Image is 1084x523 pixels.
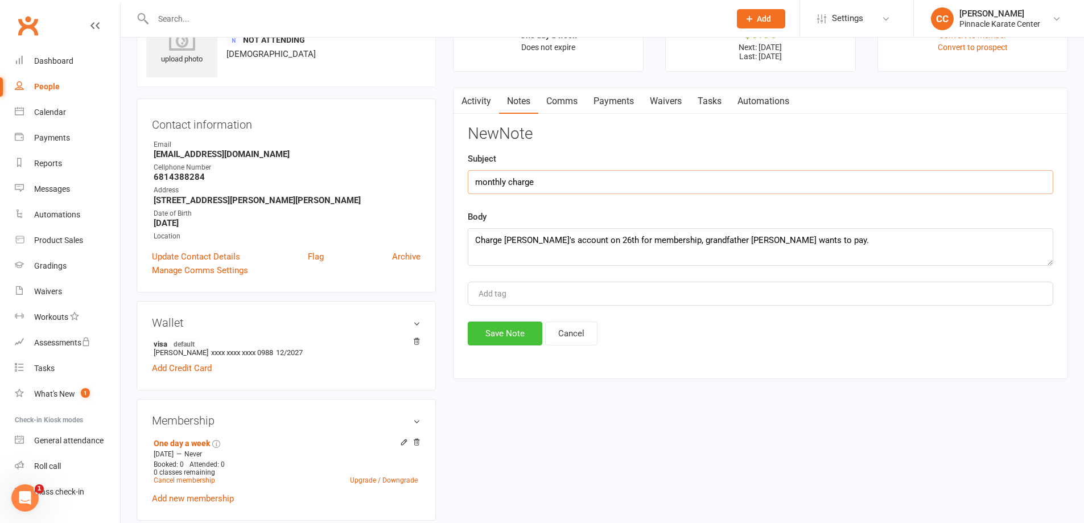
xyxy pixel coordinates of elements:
span: Add [757,14,771,23]
input: optional [468,170,1053,194]
div: Pinnacle Karate Center [959,19,1040,29]
div: Product Sales [34,236,83,245]
div: Email [154,139,421,150]
a: Assessments [15,330,120,356]
strong: 6814388284 [154,172,421,182]
a: Convert to prospect [938,43,1008,52]
div: What's New [34,389,75,398]
a: General attendance kiosk mode [15,428,120,454]
div: Messages [34,184,70,193]
div: Payments [34,133,70,142]
a: Calendar [15,100,120,125]
a: Archive [392,250,421,263]
h3: New Note [468,125,1053,143]
div: Address [154,185,421,196]
a: Workouts [15,304,120,330]
label: Subject [468,152,496,166]
a: Flag [308,250,324,263]
input: Add tag [477,287,517,300]
a: Cancel membership [154,476,215,484]
a: What's New1 [15,381,120,407]
a: Product Sales [15,228,120,253]
div: Roll call [34,462,61,471]
div: [PERSON_NAME] [959,9,1040,19]
a: Waivers [15,279,120,304]
div: Dashboard [34,56,73,65]
span: default [170,339,198,348]
h3: Contact information [152,114,421,131]
div: Waivers [34,287,62,296]
li: [PERSON_NAME] [152,337,421,359]
a: People [15,74,120,100]
div: Gradings [34,261,67,270]
a: Automations [729,88,797,114]
button: Cancel [545,322,597,345]
label: Body [468,210,487,224]
p: Next: [DATE] Last: [DATE] [676,43,845,61]
a: Messages [15,176,120,202]
span: Settings [832,6,863,31]
h3: Wallet [152,316,421,329]
span: Booked: 0 [154,460,184,468]
div: upload photo [146,28,217,65]
a: Reports [15,151,120,176]
a: Tasks [690,88,729,114]
a: Roll call [15,454,120,479]
div: Reports [34,159,62,168]
div: Automations [34,210,80,219]
span: [DEMOGRAPHIC_DATA] [226,49,316,59]
a: Class kiosk mode [15,479,120,505]
a: Tasks [15,356,120,381]
a: Notes [499,88,538,114]
a: Add Credit Card [152,361,212,375]
h3: Membership [152,414,421,427]
div: Assessments [34,338,90,347]
strong: visa [154,339,415,348]
span: Attended: 0 [189,460,225,468]
a: Payments [15,125,120,151]
div: Calendar [34,108,66,117]
span: [DATE] [154,450,174,458]
a: Gradings [15,253,120,279]
button: Add [737,9,785,28]
div: People [34,82,60,91]
span: Never [184,450,202,458]
div: CC [931,7,954,30]
a: Waivers [642,88,690,114]
span: Does not expire [521,43,575,52]
strong: [DATE] [154,218,421,228]
a: Automations [15,202,120,228]
div: General attendance [34,436,104,445]
span: 0 classes remaining [154,468,215,476]
a: Dashboard [15,48,120,74]
span: 1 [35,484,44,493]
a: Upgrade / Downgrade [350,476,418,484]
div: Workouts [34,312,68,322]
span: xxxx xxxx xxxx 0988 [211,348,273,357]
strong: [STREET_ADDRESS][PERSON_NAME][PERSON_NAME] [154,195,421,205]
a: Payments [586,88,642,114]
div: $0.00 [676,28,845,40]
div: Date of Birth [154,208,421,219]
input: Search... [150,11,722,27]
div: Class check-in [34,487,84,496]
iframe: Intercom live chat [11,484,39,512]
span: 12/2027 [276,348,303,357]
a: Add new membership [152,493,234,504]
div: — [151,450,421,459]
a: Update Contact Details [152,250,240,263]
div: Tasks [34,364,55,373]
a: Activity [454,88,499,114]
div: Cellphone Number [154,162,421,173]
strong: [EMAIL_ADDRESS][DOMAIN_NAME] [154,149,421,159]
a: Comms [538,88,586,114]
a: Manage Comms Settings [152,263,248,277]
textarea: Charge [PERSON_NAME]'s account on 26th for membership, grandfather [PERSON_NAME] wants to pay. [468,228,1053,266]
a: Clubworx [14,11,42,40]
div: Location [154,231,421,242]
a: One day a week [154,439,210,448]
span: 1 [81,388,90,398]
button: Save Note [468,322,542,345]
span: Not Attending [243,35,305,44]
